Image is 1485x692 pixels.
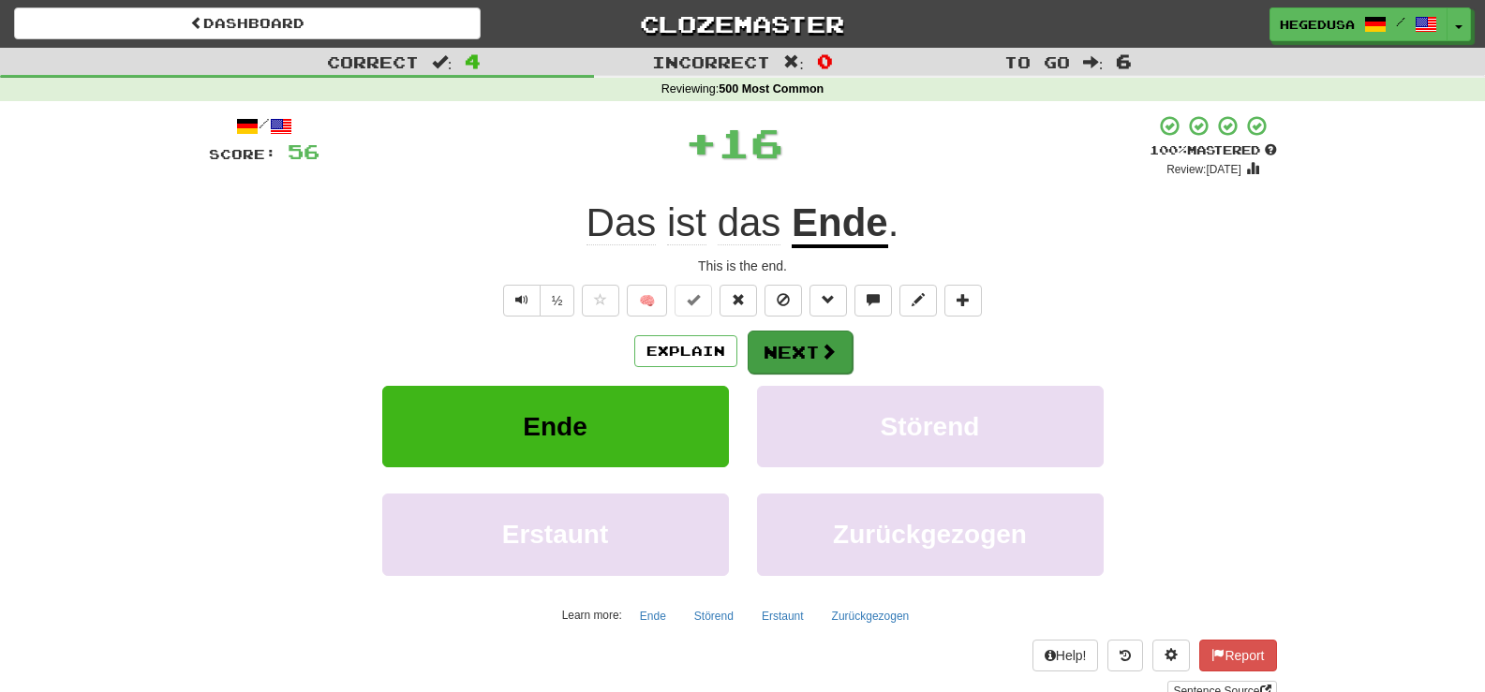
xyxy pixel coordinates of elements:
button: Störend [757,386,1104,467]
button: Ende [382,386,729,467]
button: Erstaunt [751,602,814,630]
button: Set this sentence to 100% Mastered (alt+m) [675,285,712,317]
span: ist [667,200,706,245]
button: Next [748,331,853,374]
button: Grammar (alt+g) [809,285,847,317]
span: das [718,200,781,245]
div: Mastered [1150,142,1277,159]
button: Zurückgezogen [822,602,920,630]
button: Erstaunt [382,493,729,575]
span: To go [1004,52,1070,71]
button: Help! [1032,640,1099,671]
a: Dashboard [14,7,481,39]
span: Zurückgezogen [833,520,1027,549]
a: Clozemaster [509,7,975,40]
strong: 500 Most Common [719,82,824,96]
span: Ende [523,412,587,441]
span: Das [587,200,657,245]
div: / [209,114,319,138]
button: ½ [540,285,575,317]
span: : [432,54,453,70]
button: Add to collection (alt+a) [944,285,982,317]
span: Incorrect [652,52,770,71]
a: HegedusA / [1270,7,1448,41]
div: Text-to-speech controls [499,285,575,317]
button: Favorite sentence (alt+f) [582,285,619,317]
span: Störend [881,412,980,441]
button: Play sentence audio (ctl+space) [503,285,541,317]
button: Ignore sentence (alt+i) [765,285,802,317]
button: Round history (alt+y) [1107,640,1143,671]
small: Learn more: [562,609,622,622]
span: Score: [209,146,276,162]
span: Erstaunt [502,520,609,549]
button: Explain [634,335,737,367]
span: 0 [817,50,833,72]
span: HegedusA [1280,16,1355,33]
button: Discuss sentence (alt+u) [854,285,892,317]
button: Ende [630,602,676,630]
button: Report [1199,640,1276,671]
span: 6 [1116,50,1132,72]
u: Ende [792,200,888,248]
button: Edit sentence (alt+d) [899,285,937,317]
div: This is the end. [209,257,1277,275]
button: Zurückgezogen [757,493,1104,575]
button: Störend [684,602,744,630]
span: 56 [288,140,319,163]
span: : [1083,54,1104,70]
span: 4 [465,50,481,72]
small: Review: [DATE] [1166,163,1241,176]
span: 16 [718,119,783,166]
span: : [783,54,804,70]
span: 100 % [1150,142,1187,157]
button: Reset to 0% Mastered (alt+r) [720,285,757,317]
span: . [888,200,899,244]
span: / [1396,15,1405,28]
span: + [685,114,718,170]
span: Correct [327,52,419,71]
button: 🧠 [627,285,667,317]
